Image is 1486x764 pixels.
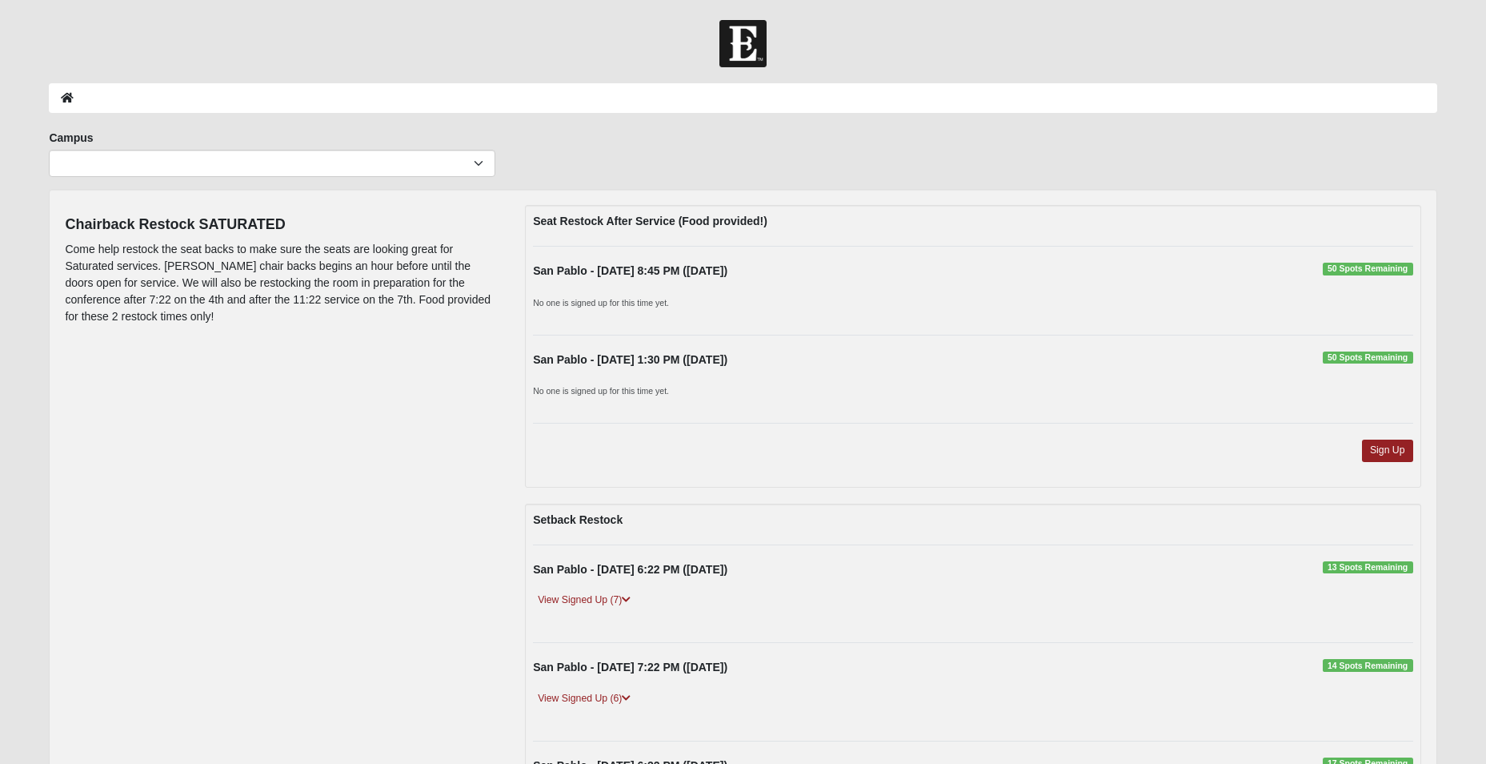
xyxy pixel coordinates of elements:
img: Church of Eleven22 Logo [719,20,767,67]
span: 14 Spots Remaining [1323,659,1413,672]
span: 50 Spots Remaining [1323,352,1413,364]
a: View Signed Up (7) [533,592,635,609]
small: No one is signed up for this time yet. [533,298,669,308]
strong: San Pablo - [DATE] 6:22 PM ([DATE]) [533,563,727,576]
a: Sign Up [1362,440,1413,461]
span: 13 Spots Remaining [1323,561,1413,574]
span: 50 Spots Remaining [1323,263,1413,275]
label: Campus [49,130,93,146]
small: No one is signed up for this time yet. [533,386,669,396]
strong: Setback Restock [533,513,623,526]
strong: Seat Restock After Service (Food provided!) [533,215,767,227]
strong: San Pablo - [DATE] 1:30 PM ([DATE]) [533,353,727,366]
a: View Signed Up (6) [533,690,635,707]
p: Come help restock the seat backs to make sure the seats are looking great for Saturated services.... [65,241,501,325]
strong: San Pablo - [DATE] 7:22 PM ([DATE]) [533,661,727,674]
h4: Chairback Restock SATURATED [65,216,501,234]
strong: San Pablo - [DATE] 8:45 PM ([DATE]) [533,264,727,277]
